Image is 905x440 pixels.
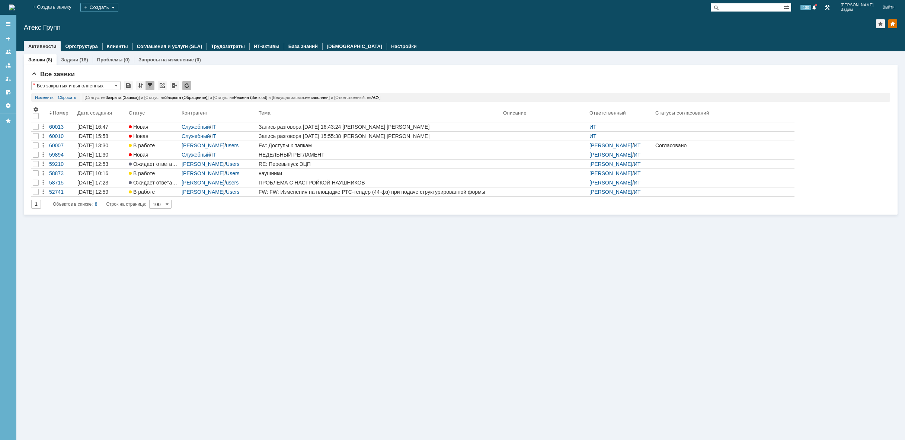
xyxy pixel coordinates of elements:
div: НЕДЕЛЬНЫЙ РЕГЛАМЕНТ [259,152,500,158]
span: Новая [129,124,148,130]
a: Перейти на домашнюю страницу [9,4,15,10]
a: Настройки [391,44,417,49]
a: ИТ [634,152,641,158]
a: ИТ [634,161,641,167]
div: [DATE] 17:23 [77,180,108,186]
th: Дата создания [76,105,127,122]
th: Ответственный [588,105,654,122]
a: Оргструктура [65,44,97,49]
div: Действия [40,189,46,195]
a: Настройки [2,100,14,112]
div: 58873 [49,170,74,176]
div: 60010 [49,133,74,139]
div: Действия [40,170,46,176]
div: Действия [40,161,46,167]
a: ИТ [634,189,641,195]
div: / [589,180,652,186]
a: Мои заявки [2,73,14,85]
div: 60013 [49,124,74,130]
a: Изменить [35,93,54,102]
div: [DATE] 12:59 [77,189,108,195]
span: В работе [129,189,155,195]
div: / [589,189,652,195]
div: 59210 [49,161,74,167]
a: Новая [127,132,180,141]
a: [PERSON_NAME] [589,152,632,158]
div: [DATE] 12:53 [77,161,108,167]
a: ИТ [634,142,641,148]
a: FW: FW: Изменения на площадке РТС-тендер (44-фз) при подаче структурированной формы заявки [257,187,502,196]
span: АСУ [371,95,380,100]
div: Описание [503,110,527,116]
div: [DATE] 15:58 [77,133,108,139]
a: IT [211,152,216,158]
a: ПРОБЛЕМА С НАСТРОЙКОЙ НАУШНИКОВ [257,178,502,187]
a: [PERSON_NAME] [589,180,632,186]
div: Статусы согласований [655,110,710,116]
div: Атекс Групп [24,24,876,31]
a: [PERSON_NAME] [589,142,632,148]
a: Ожидает ответа контрагента [127,160,180,168]
a: [DATE] 15:58 [76,132,127,141]
div: Тема [259,110,271,116]
span: В работе [129,170,155,176]
div: Номер [53,110,68,116]
div: / [182,142,256,148]
div: Настройки списка отличаются от сохраненных в виде [33,82,35,87]
a: IT [211,124,216,130]
div: Действия [40,133,46,139]
div: Изменить домашнюю страницу [888,19,897,28]
a: Перейти в интерфейс администратора [823,3,832,12]
div: (18) [79,57,88,62]
a: Запись разговора [DATE] 15:55:38 [PERSON_NAME] [PERSON_NAME] [257,132,502,141]
a: ИТ-активы [254,44,279,49]
div: 59894 [49,152,74,158]
a: В работе [127,169,180,178]
div: Сортировка... [136,81,145,90]
a: Users [226,170,240,176]
div: (0) [195,57,201,62]
div: / [182,133,256,139]
div: / [589,170,652,176]
a: users [226,142,239,148]
a: [DATE] 16:47 [76,122,127,131]
span: Закрыта (Заявка) [106,95,139,100]
a: ИТ [634,180,641,186]
a: [DATE] 13:30 [76,141,127,150]
th: Номер [48,105,76,122]
div: Экспорт списка [170,81,179,90]
div: Статус [129,110,145,116]
div: [Статус: не ] и [Статус: не ] и [Статус: не ] и [Ведущая заявка: ] и [Ответственный: не ] [81,93,886,102]
a: наушники [257,169,502,178]
a: IT [211,133,216,139]
span: Новая [129,133,148,139]
a: Новая [127,122,180,131]
a: Users [226,189,240,195]
a: Согласовано [654,141,794,150]
a: [DEMOGRAPHIC_DATA] [327,44,382,49]
a: Задачи [61,57,78,62]
span: Ожидает ответа контрагента [129,180,202,186]
span: Вадим [841,7,874,12]
div: Согласовано [655,142,793,148]
img: logo [9,4,15,10]
i: Строк на странице: [53,200,146,209]
span: Объектов в списке: [53,202,93,207]
a: 60007 [48,141,76,150]
span: Ожидает ответа контрагента [129,161,202,167]
div: / [182,170,256,176]
div: Обновлять список [182,81,191,90]
div: Запись разговора [DATE] 16:43:24 [PERSON_NAME] [PERSON_NAME] [259,124,500,130]
a: 59894 [48,150,76,159]
div: / [182,152,256,158]
a: База знаний [288,44,318,49]
div: / [182,161,256,167]
a: Мои согласования [2,86,14,98]
a: Создать заявку [2,33,14,45]
div: (8) [46,57,52,62]
th: Контрагент [180,105,257,122]
a: RE: Перевыпуск ЭЦП [257,160,502,168]
div: RE: Перевыпуск ЭЦП [259,161,500,167]
a: users [226,180,239,186]
span: Расширенный поиск [784,3,791,10]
